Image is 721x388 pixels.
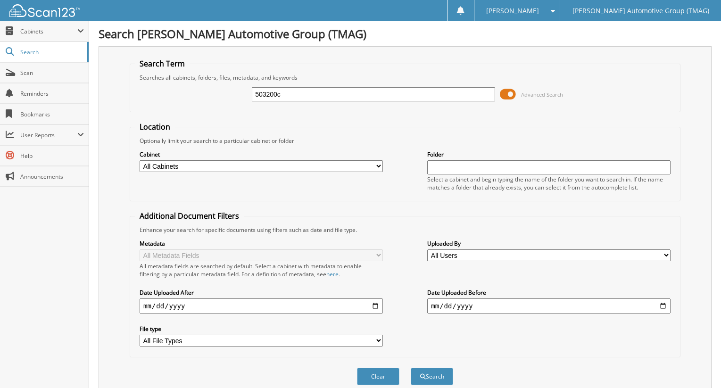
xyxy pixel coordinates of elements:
span: [PERSON_NAME] Automotive Group (TMAG) [572,8,709,14]
span: Help [20,152,84,160]
input: start [140,298,383,314]
h1: Search [PERSON_NAME] Automotive Group (TMAG) [99,26,712,41]
div: Select a cabinet and begin typing the name of the folder you want to search in. If the name match... [427,175,671,191]
legend: Location [135,122,175,132]
label: Folder [427,150,671,158]
div: Enhance your search for specific documents using filters such as date and file type. [135,226,675,234]
iframe: Chat Widget [674,343,721,388]
div: Searches all cabinets, folders, files, metadata, and keywords [135,74,675,82]
span: Advanced Search [521,91,563,98]
span: Scan [20,69,84,77]
legend: Search Term [135,58,190,69]
div: All metadata fields are searched by default. Select a cabinet with metadata to enable filtering b... [140,262,383,278]
span: [PERSON_NAME] [486,8,539,14]
img: scan123-logo-white.svg [9,4,80,17]
span: Bookmarks [20,110,84,118]
input: end [427,298,671,314]
legend: Additional Document Filters [135,211,244,221]
span: Announcements [20,173,84,181]
label: Cabinet [140,150,383,158]
button: Clear [357,368,399,385]
a: here [326,270,339,278]
span: Reminders [20,90,84,98]
span: User Reports [20,131,77,139]
label: Date Uploaded Before [427,289,671,297]
label: Date Uploaded After [140,289,383,297]
span: Cabinets [20,27,77,35]
div: Optionally limit your search to a particular cabinet or folder [135,137,675,145]
span: Search [20,48,83,56]
label: Uploaded By [427,239,671,248]
label: File type [140,325,383,333]
label: Metadata [140,239,383,248]
button: Search [411,368,453,385]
